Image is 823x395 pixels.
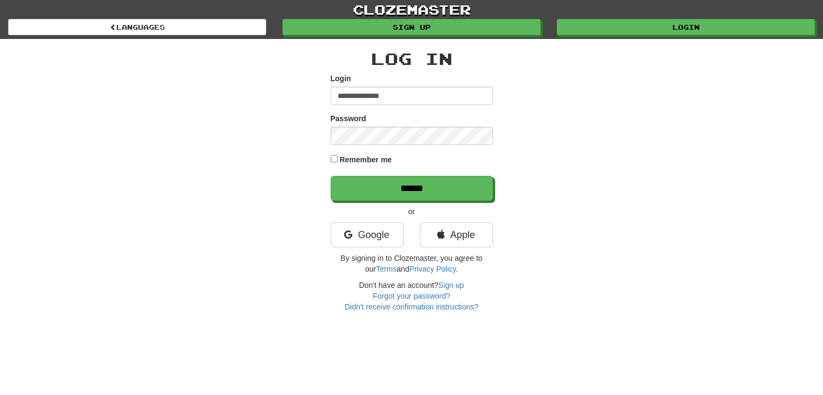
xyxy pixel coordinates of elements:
[331,280,493,312] div: Don't have an account?
[438,281,464,289] a: Sign up
[557,19,815,35] a: Login
[331,73,351,84] label: Login
[331,113,366,124] label: Password
[331,50,493,68] h2: Log In
[339,154,392,165] label: Remember me
[373,292,450,300] a: Forgot your password?
[420,222,493,247] a: Apple
[345,302,478,311] a: Didn't receive confirmation instructions?
[331,206,493,217] p: or
[331,222,404,247] a: Google
[409,265,456,273] a: Privacy Policy
[282,19,541,35] a: Sign up
[376,265,397,273] a: Terms
[331,253,493,274] p: By signing in to Clozemaster, you agree to our and .
[8,19,266,35] a: Languages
